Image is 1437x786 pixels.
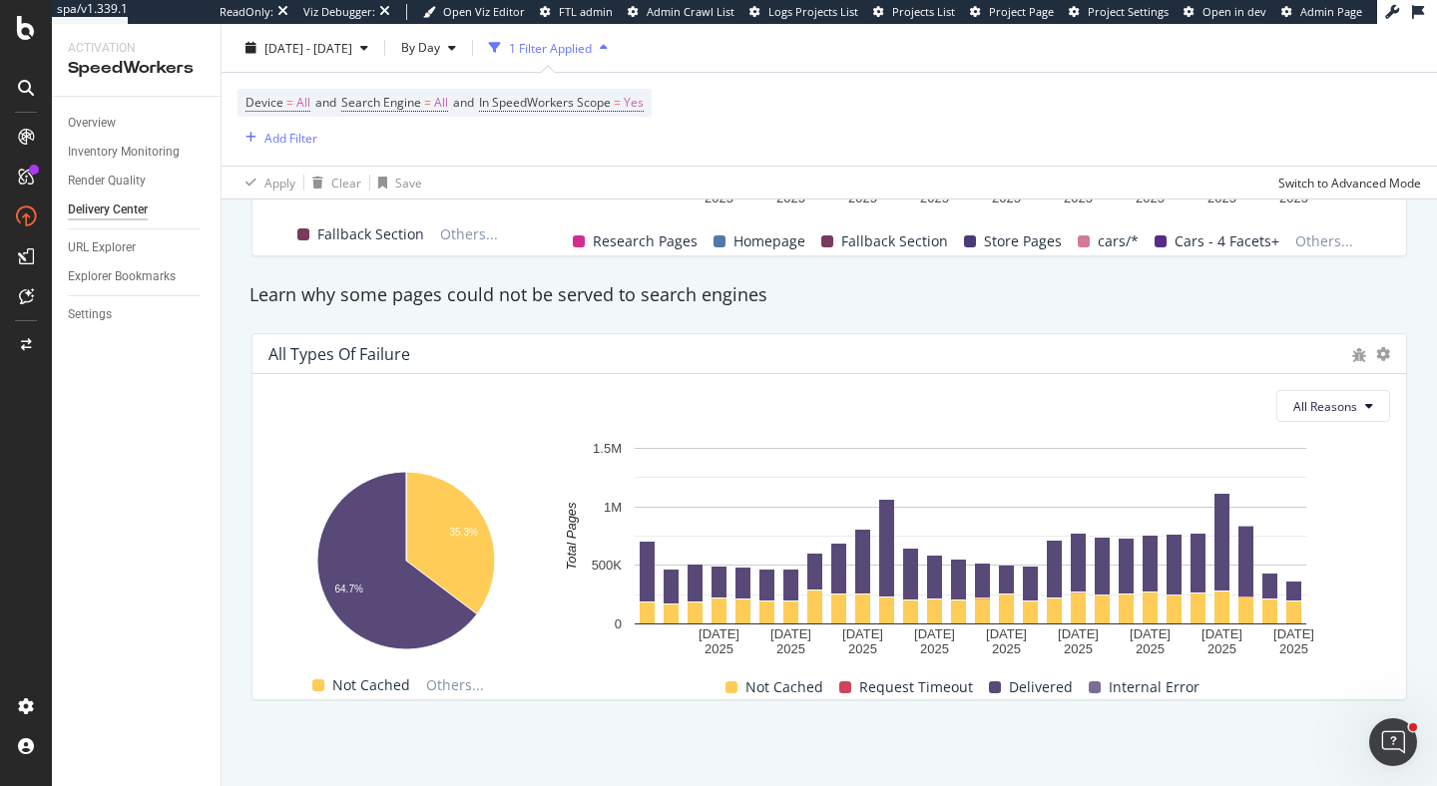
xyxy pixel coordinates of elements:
text: [DATE] [842,626,883,641]
a: Open Viz Editor [423,4,525,20]
text: 2025 [776,190,805,204]
span: Not Cached [332,673,410,697]
span: Others... [432,222,506,246]
span: = [286,94,293,111]
text: 2025 [1136,642,1165,657]
span: Project Page [989,4,1054,19]
text: 2025 [920,190,949,204]
span: Open Viz Editor [443,4,525,19]
button: Clear [304,167,361,198]
span: Projects List [892,4,955,19]
span: Open in dev [1202,4,1266,19]
text: 2025 [1064,642,1093,657]
text: [DATE] [699,626,739,641]
a: Open in dev [1184,4,1266,20]
text: 2025 [1136,190,1165,204]
a: Logs Projects List [749,4,858,20]
a: Admin Page [1281,4,1362,20]
a: URL Explorer [68,237,207,258]
div: Explorer Bookmarks [68,266,176,287]
span: Admin Page [1300,4,1362,19]
div: Overview [68,113,116,134]
span: Cars - 4 Facets+ [1175,229,1279,253]
div: Inventory Monitoring [68,142,180,163]
text: [DATE] [914,626,955,641]
div: Activation [68,40,205,57]
span: All [296,89,310,117]
button: Apply [238,167,295,198]
text: [DATE] [1201,626,1242,641]
div: Learn why some pages could not be served to search engines [239,282,1419,308]
span: Others... [418,673,492,697]
span: By Day [393,39,440,56]
div: ReadOnly: [220,4,273,20]
span: Delivered [1009,675,1073,699]
text: 64.7% [335,584,363,594]
span: [DATE] - [DATE] [264,39,352,56]
a: Project Settings [1069,4,1169,20]
span: = [424,94,431,111]
a: Admin Crawl List [628,4,734,20]
text: [DATE] [770,626,811,641]
span: Not Cached [745,675,823,699]
span: Research Pages [593,229,698,253]
span: Request Timeout [859,675,973,699]
span: = [614,94,621,111]
text: 2025 [920,642,949,657]
text: [DATE] [986,626,1027,641]
text: 2025 [705,642,733,657]
a: Explorer Bookmarks [68,266,207,287]
span: In SpeedWorkers Scope [479,94,611,111]
div: Apply [264,174,295,191]
text: 2025 [776,642,805,657]
span: Search Engine [341,94,421,111]
text: 2025 [1064,190,1093,204]
text: 500K [592,559,623,574]
span: Device [245,94,283,111]
span: Internal Error [1109,675,1199,699]
span: All [434,89,448,117]
a: Projects List [873,4,955,20]
div: Settings [68,304,112,325]
div: Render Quality [68,171,146,192]
text: 2025 [848,642,877,657]
span: Admin Crawl List [647,4,734,19]
svg: A chart. [551,438,1390,658]
button: [DATE] - [DATE] [238,32,376,64]
text: 2025 [1279,642,1308,657]
text: 2025 [1207,190,1236,204]
svg: A chart. [268,461,543,659]
text: 1.5M [593,441,622,456]
button: By Day [393,32,464,64]
button: Add Filter [238,126,317,150]
span: Logs Projects List [768,4,858,19]
text: [DATE] [1058,626,1099,641]
a: Project Page [970,4,1054,20]
text: 2025 [1279,190,1308,204]
a: Settings [68,304,207,325]
a: Inventory Monitoring [68,142,207,163]
div: bug [1352,348,1366,362]
span: Store Pages [984,229,1062,253]
text: Total Pages [564,502,579,571]
div: Delivery Center [68,199,148,220]
div: Switch to Advanced Mode [1278,174,1421,191]
text: 2025 [992,190,1021,204]
div: 1 Filter Applied [509,39,592,56]
a: FTL admin [540,4,613,20]
div: Clear [331,174,361,191]
span: cars/* [1098,229,1139,253]
div: All Types of Failure [268,344,410,364]
text: 2025 [848,190,877,204]
span: Project Settings [1088,4,1169,19]
div: Save [395,174,422,191]
iframe: Intercom live chat [1369,718,1417,766]
span: and [315,94,336,111]
text: 2025 [992,642,1021,657]
text: 0 [615,616,622,631]
a: Delivery Center [68,199,207,220]
span: Fallback Section [317,222,424,246]
span: Fallback Section [841,229,948,253]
